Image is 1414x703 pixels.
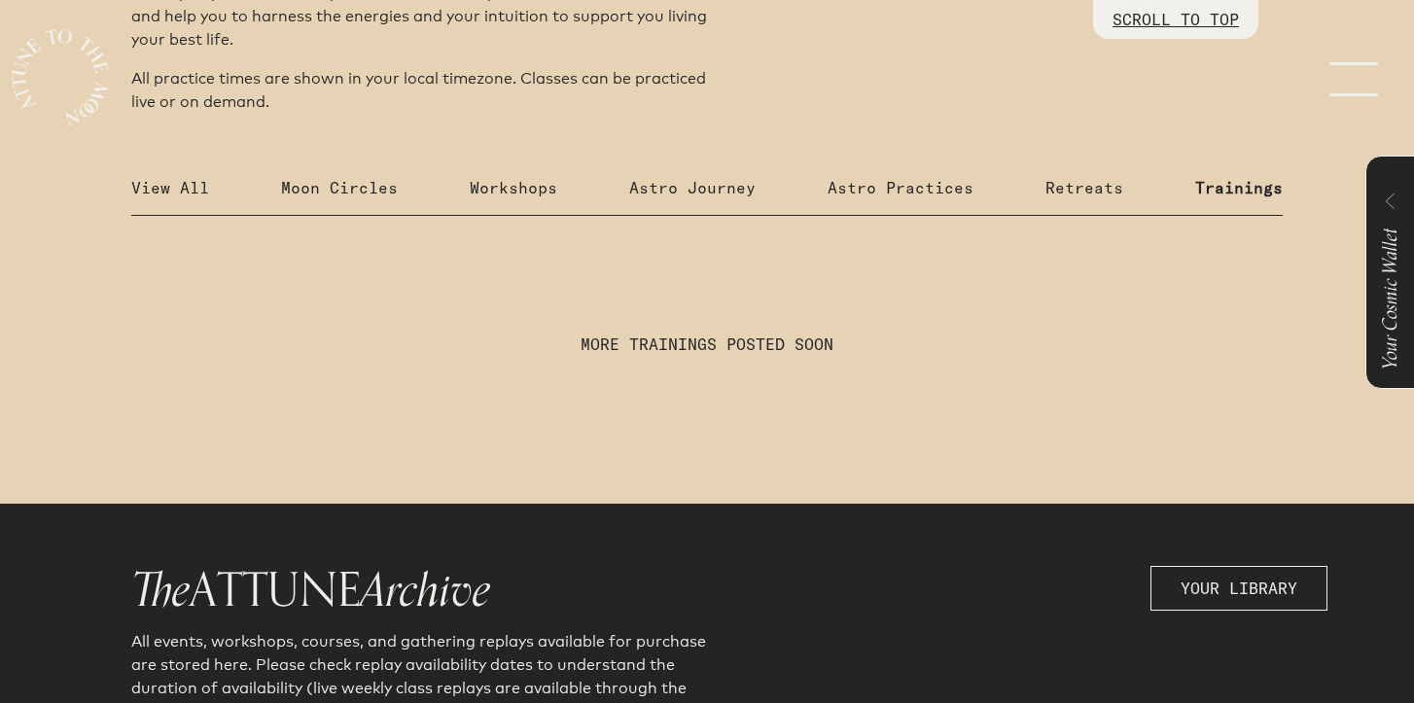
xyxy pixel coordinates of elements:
p: Trainings [1195,176,1283,199]
p: Retreats [1045,176,1123,199]
p: Astro Practices [828,176,973,199]
span: The [131,552,190,629]
button: YOUR LIBRARY [1150,566,1327,611]
p: SCROLL TO TOP [1113,8,1239,31]
a: YOUR LIBRARY [1150,568,1327,586]
span: Archive [361,552,490,629]
span: YOUR LIBRARY [1181,577,1297,600]
p: Moon Circles [281,176,398,199]
p: All practice times are shown in your local timezone. Classes can be practiced live or on demand. [131,67,715,114]
span: Your Cosmic Wallet [1374,228,1406,369]
h1: ATTUNE [131,566,1283,615]
p: Astro Journey [629,176,756,199]
p: Workshops [470,176,557,199]
p: View All [131,176,209,199]
p: MORE TRAININGS POSTED SOON [581,333,833,356]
